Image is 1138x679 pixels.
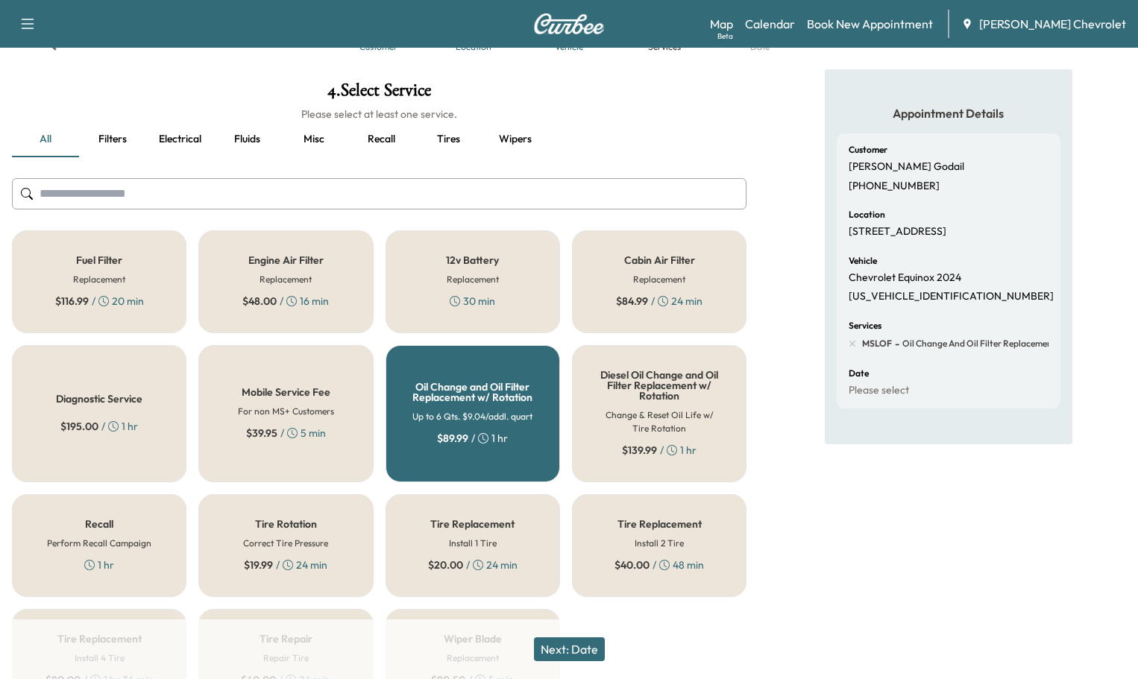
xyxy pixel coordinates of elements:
div: Beta [717,31,733,42]
span: $ 84.99 [616,294,648,309]
div: Date [750,42,770,51]
p: [PHONE_NUMBER] [849,180,940,193]
h6: Services [849,321,881,330]
div: / 1 hr [437,431,508,446]
a: MapBeta [710,15,733,33]
span: $ 139.99 [622,443,657,458]
h6: Install 1 Tire [449,537,497,550]
div: / 48 min [614,558,704,572]
h6: Replacement [260,273,312,286]
h5: Tire Rotation [255,519,317,529]
p: [PERSON_NAME] Godail [849,160,964,174]
h6: Replacement [73,273,125,286]
h6: Date [849,369,869,378]
h6: Perform Recall Campaign [47,537,151,550]
h5: Diesel Oil Change and Oil Filter Replacement w/ Rotation [597,370,722,401]
div: / 24 min [428,558,518,572]
div: / 5 min [246,426,326,440]
h5: Cabin Air Filter [624,255,695,265]
div: Vehicle [555,42,583,51]
h5: Tire Replacement [430,519,515,529]
h6: Replacement [447,273,499,286]
span: $ 195.00 [60,419,98,434]
div: basic tabs example [12,121,746,157]
button: Wipers [482,121,549,157]
span: Oil Change and Oil Filter Replacement w/ Rotation [899,338,1108,350]
p: Please select [849,384,909,397]
img: Curbee Logo [533,13,605,34]
h6: Change & Reset Oil Life w/ Tire Rotation [597,408,722,435]
span: $ 40.00 [614,558,650,572]
span: [PERSON_NAME] Chevrolet [979,15,1126,33]
div: / 16 min [242,294,329,309]
h6: Please select at least one service. [12,107,746,121]
h5: Fuel Filter [76,255,122,265]
h5: Oil Change and Oil Filter Replacement w/ Rotation [410,382,535,402]
h6: Up to 6 Qts. $9.04/addl. quart [412,410,532,423]
span: $ 116.99 [55,294,89,309]
button: Tires [415,121,482,157]
button: all [12,121,79,157]
span: $ 39.95 [246,426,277,440]
h5: Engine Air Filter [248,255,324,265]
span: $ 48.00 [242,294,277,309]
span: $ 20.00 [428,558,463,572]
h6: Location [849,210,885,219]
div: 1 hr [84,558,114,572]
a: Book New Appointment [807,15,933,33]
h6: Vehicle [849,256,877,265]
span: MSLOF [862,338,892,350]
h5: Recall [85,519,113,529]
h5: Diagnostic Service [56,394,142,404]
span: $ 19.99 [244,558,273,572]
h5: Mobile Service Fee [242,387,330,397]
h6: Install 2 Tire [635,537,684,550]
h5: Tire Replacement [617,519,702,529]
span: $ 89.99 [437,431,468,446]
div: / 24 min [616,294,702,309]
p: Chevrolet Equinox 2024 [849,271,961,285]
p: [STREET_ADDRESS] [849,225,946,239]
p: [US_VEHICLE_IDENTIFICATION_NUMBER] [849,290,1054,303]
button: Filters [79,121,146,157]
a: Calendar [745,15,795,33]
button: Fluids [213,121,280,157]
div: / 20 min [55,294,144,309]
div: Customer [359,42,397,51]
div: / 1 hr [622,443,697,458]
div: / 24 min [244,558,327,572]
div: / 1 hr [60,419,138,434]
button: Recall [348,121,415,157]
div: 30 min [450,294,495,309]
div: Services [648,42,681,51]
button: Misc [280,121,348,157]
h5: Appointment Details [837,105,1060,121]
h6: Correct Tire Pressure [243,537,328,550]
span: - [892,336,899,351]
h6: Customer [849,145,887,154]
div: Location [456,42,491,51]
button: Electrical [146,121,213,157]
h5: 12v Battery [446,255,499,265]
h1: 4 . Select Service [12,81,746,107]
h6: For non MS+ Customers [238,405,334,418]
h6: Replacement [633,273,685,286]
button: Next: Date [534,637,605,661]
